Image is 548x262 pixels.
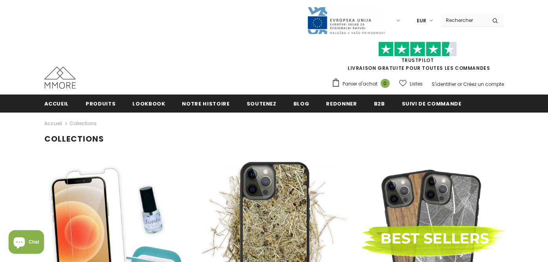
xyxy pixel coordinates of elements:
[441,15,486,26] input: Search Site
[378,42,457,57] img: Faites confiance aux étoiles pilotes
[417,17,426,25] span: EUR
[402,95,462,112] a: Suivi de commande
[44,67,76,89] img: Cas MMORE
[247,95,277,112] a: soutenez
[402,100,462,107] span: Suivi de commande
[182,100,229,107] span: Notre histoire
[399,77,423,91] a: Listes
[86,95,115,112] a: Produits
[326,100,357,107] span: Redonner
[307,6,385,35] img: Javni Razpis
[401,57,434,64] a: TrustPilot
[374,95,385,112] a: B2B
[293,95,310,112] a: Blog
[70,119,97,128] span: Collections
[293,100,310,107] span: Blog
[374,100,385,107] span: B2B
[132,95,165,112] a: Lookbook
[432,81,456,87] a: S'identifier
[182,95,229,112] a: Notre histoire
[307,17,385,24] a: Javni Razpis
[343,80,378,88] span: Panier d'achat
[44,95,69,112] a: Accueil
[457,81,462,87] span: or
[86,100,115,107] span: Produits
[6,230,46,256] inbox-online-store-chat: Shopify online store chat
[410,80,423,88] span: Listes
[463,81,504,87] a: Créez un compte
[132,100,165,107] span: Lookbook
[247,100,277,107] span: soutenez
[326,95,357,112] a: Redonner
[44,134,504,144] h1: Collections
[332,45,504,71] span: LIVRAISON GRATUITE POUR TOUTES LES COMMANDES
[44,100,69,107] span: Accueil
[381,79,390,88] span: 0
[332,78,394,90] a: Panier d'achat 0
[44,119,62,128] a: Accueil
